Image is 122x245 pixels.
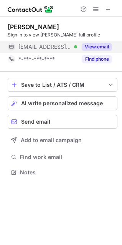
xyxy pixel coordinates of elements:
button: save-profile-one-click [8,78,117,92]
button: Add to email campaign [8,133,117,147]
button: Send email [8,115,117,129]
div: [PERSON_NAME] [8,23,59,31]
span: Notes [20,169,114,176]
div: Sign in to view [PERSON_NAME] full profile [8,31,117,38]
img: ContactOut v5.3.10 [8,5,54,14]
span: Add to email campaign [21,137,82,143]
button: Notes [8,167,117,178]
button: Reveal Button [82,55,112,63]
button: Reveal Button [82,43,112,51]
button: Find work email [8,152,117,162]
span: AI write personalized message [21,100,103,106]
span: Find work email [20,154,114,161]
button: AI write personalized message [8,96,117,110]
div: Save to List / ATS / CRM [21,82,104,88]
span: Send email [21,119,50,125]
span: [EMAIL_ADDRESS][DOMAIN_NAME] [18,43,71,50]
